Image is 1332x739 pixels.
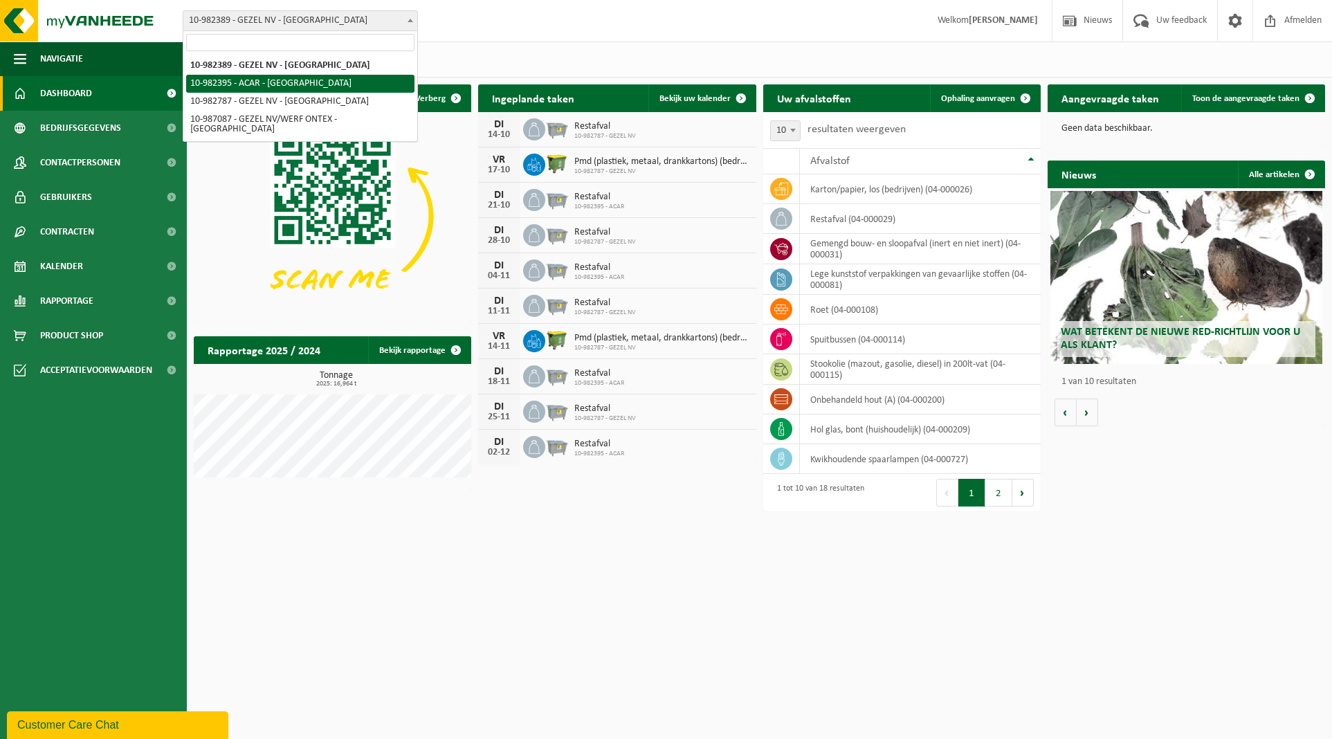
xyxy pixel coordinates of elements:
[183,11,417,30] span: 10-982389 - GEZEL NV - BUGGENHOUT
[485,412,513,422] div: 25-11
[545,434,569,457] img: WB-2500-GAL-GY-01
[800,385,1041,414] td: onbehandeld hout (A) (04-000200)
[485,366,513,377] div: DI
[930,84,1039,112] a: Ophaling aanvragen
[941,94,1015,103] span: Ophaling aanvragen
[574,309,636,317] span: 10-982787 - GEZEL NV
[574,450,624,458] span: 10-982395 - ACAR
[186,75,414,93] li: 10-982395 - ACAR - [GEOGRAPHIC_DATA]
[404,84,470,112] button: Verberg
[936,479,958,507] button: Previous
[1055,399,1077,426] button: Vorige
[186,111,414,138] li: 10-987087 - GEZEL NV/WERF ONTEX - [GEOGRAPHIC_DATA]
[485,437,513,448] div: DI
[545,222,569,246] img: WB-2500-GAL-GY-01
[771,121,800,140] span: 10
[1061,327,1300,351] span: Wat betekent de nieuwe RED-richtlijn voor u als klant?
[40,180,92,215] span: Gebruikers
[574,167,749,176] span: 10-982787 - GEZEL NV
[485,342,513,352] div: 14-11
[186,57,414,75] li: 10-982389 - GEZEL NV - [GEOGRAPHIC_DATA]
[800,295,1041,325] td: roet (04-000108)
[574,121,636,132] span: Restafval
[1061,377,1318,387] p: 1 van 10 resultaten
[201,371,471,387] h3: Tonnage
[800,174,1041,204] td: karton/papier, los (bedrijven) (04-000026)
[800,325,1041,354] td: spuitbussen (04-000114)
[648,84,755,112] a: Bekijk uw kalender
[194,112,471,320] img: Download de VHEPlus App
[800,354,1041,385] td: stookolie (mazout, gasolie, diesel) in 200lt-vat (04-000115)
[485,119,513,130] div: DI
[574,156,749,167] span: Pmd (plastiek, metaal, drankkartons) (bedrijven)
[800,444,1041,474] td: kwikhoudende spaarlampen (04-000727)
[800,264,1041,295] td: lege kunststof verpakkingen van gevaarlijke stoffen (04-000081)
[7,709,231,739] iframe: chat widget
[545,363,569,387] img: WB-2500-GAL-GY-01
[574,368,624,379] span: Restafval
[545,399,569,422] img: WB-2500-GAL-GY-01
[1181,84,1324,112] a: Toon de aangevraagde taken
[574,273,624,282] span: 10-982395 - ACAR
[485,130,513,140] div: 14-10
[186,93,414,111] li: 10-982787 - GEZEL NV - [GEOGRAPHIC_DATA]
[40,42,83,76] span: Navigatie
[1012,479,1034,507] button: Next
[485,295,513,307] div: DI
[574,262,624,273] span: Restafval
[485,377,513,387] div: 18-11
[770,477,864,508] div: 1 tot 10 van 18 resultaten
[40,76,92,111] span: Dashboard
[183,10,418,31] span: 10-982389 - GEZEL NV - BUGGENHOUT
[368,336,470,364] a: Bekijk rapportage
[545,152,569,175] img: WB-1100-HPE-GN-50
[485,190,513,201] div: DI
[1048,84,1173,111] h2: Aangevraagde taken
[800,414,1041,444] td: hol glas, bont (huishoudelijk) (04-000209)
[574,379,624,387] span: 10-982395 - ACAR
[1238,161,1324,188] a: Alle artikelen
[485,331,513,342] div: VR
[40,145,120,180] span: Contactpersonen
[485,165,513,175] div: 17-10
[40,353,152,387] span: Acceptatievoorwaarden
[545,116,569,140] img: WB-2500-GAL-GY-01
[1061,124,1311,134] p: Geen data beschikbaar.
[808,124,906,135] label: resultaten weergeven
[958,479,985,507] button: 1
[1192,94,1299,103] span: Toon de aangevraagde taken
[574,414,636,423] span: 10-982787 - GEZEL NV
[485,260,513,271] div: DI
[485,271,513,281] div: 04-11
[574,344,749,352] span: 10-982787 - GEZEL NV
[800,234,1041,264] td: gemengd bouw- en sloopafval (inert en niet inert) (04-000031)
[574,439,624,450] span: Restafval
[574,203,624,211] span: 10-982395 - ACAR
[201,381,471,387] span: 2025: 16,964 t
[485,307,513,316] div: 11-11
[574,132,636,140] span: 10-982787 - GEZEL NV
[194,336,334,363] h2: Rapportage 2025 / 2024
[485,201,513,210] div: 21-10
[485,401,513,412] div: DI
[545,293,569,316] img: WB-2500-GAL-GY-01
[485,225,513,236] div: DI
[545,187,569,210] img: WB-2500-GAL-GY-01
[763,84,865,111] h2: Uw afvalstoffen
[800,204,1041,234] td: restafval (04-000029)
[574,227,636,238] span: Restafval
[485,448,513,457] div: 02-12
[415,94,446,103] span: Verberg
[969,15,1038,26] strong: [PERSON_NAME]
[659,94,731,103] span: Bekijk uw kalender
[574,403,636,414] span: Restafval
[478,84,588,111] h2: Ingeplande taken
[40,249,83,284] span: Kalender
[810,156,850,167] span: Afvalstof
[1048,161,1110,188] h2: Nieuws
[1077,399,1098,426] button: Volgende
[574,298,636,309] span: Restafval
[545,328,569,352] img: WB-1100-HPE-GN-50
[1050,191,1322,364] a: Wat betekent de nieuwe RED-richtlijn voor u als klant?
